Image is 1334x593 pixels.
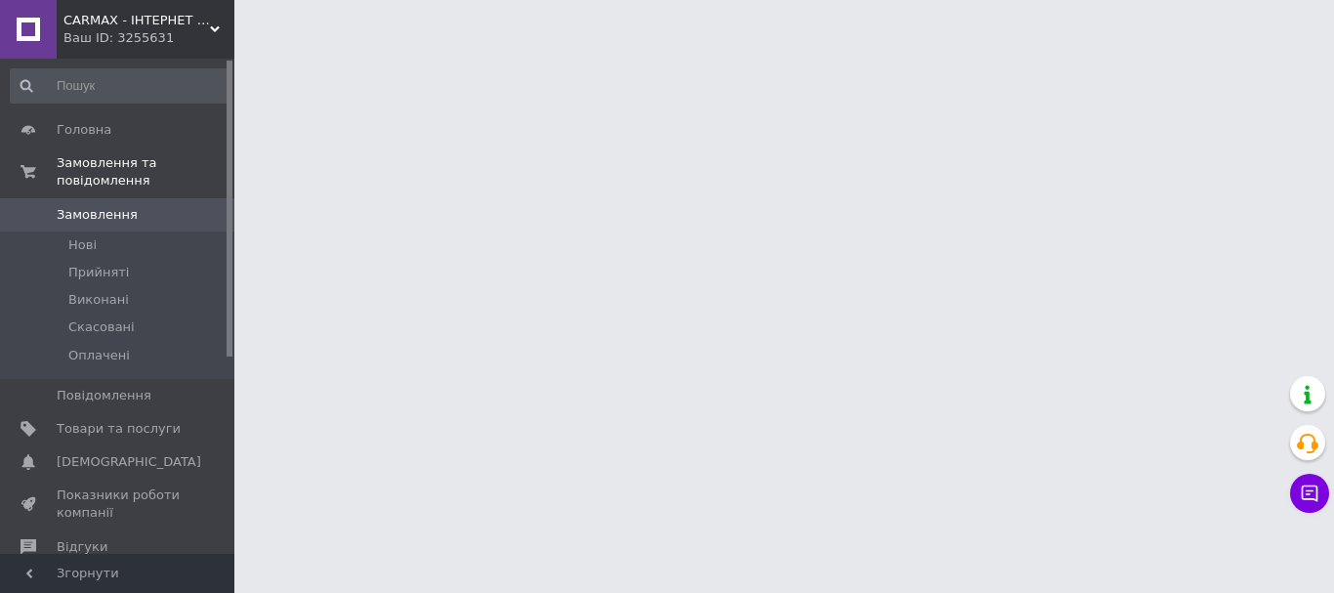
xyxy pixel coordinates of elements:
[57,538,107,556] span: Відгуки
[57,387,151,404] span: Повідомлення
[57,420,181,438] span: Товари та послуги
[57,453,201,471] span: [DEMOGRAPHIC_DATA]
[57,121,111,139] span: Головна
[68,347,130,364] span: Оплачені
[57,154,234,190] span: Замовлення та повідомлення
[63,12,210,29] span: CARMAX - ІНТЕРНЕТ МАГАЗИН АВТОЗАПЧАСТИН
[10,68,230,104] input: Пошук
[63,29,234,47] div: Ваш ID: 3255631
[68,236,97,254] span: Нові
[68,264,129,281] span: Прийняті
[57,487,181,522] span: Показники роботи компанії
[57,206,138,224] span: Замовлення
[68,291,129,309] span: Виконані
[1290,474,1329,513] button: Чат з покупцем
[68,318,135,336] span: Скасовані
